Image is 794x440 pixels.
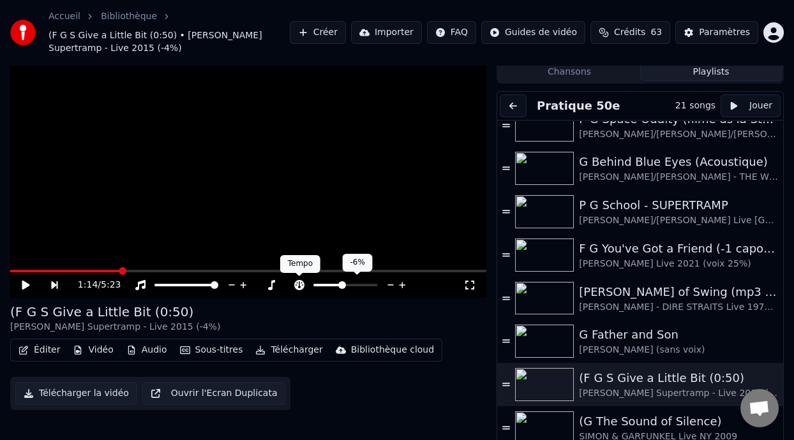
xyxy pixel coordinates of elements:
button: Pratique 50e [532,97,625,115]
div: [PERSON_NAME] Supertramp - Live 2015 (-4%) [10,321,220,334]
span: 1:14 [78,279,98,291]
div: F G You've Got a Friend (-1 capo 1) [579,240,778,258]
button: Crédits63 [590,21,670,44]
button: Importer [351,21,422,44]
div: [PERSON_NAME] - DIRE STRAITS Live 1978 (-10% pratique) [579,301,778,314]
div: [PERSON_NAME] (sans voix) [579,344,778,356]
div: Tempo [280,255,320,273]
div: / [78,279,109,291]
div: [PERSON_NAME]/[PERSON_NAME]/[PERSON_NAME] (Version de [PERSON_NAME]) voix 30% [579,128,778,141]
span: 5:23 [101,279,121,291]
button: Créer [290,21,346,44]
div: 21 songs [675,99,715,112]
div: [PERSON_NAME]/[PERSON_NAME] - THE WHO Live [GEOGRAPHIC_DATA][PERSON_NAME] 2022 (sans voix) [579,171,778,184]
a: Accueil [49,10,80,23]
div: [PERSON_NAME]/[PERSON_NAME] Live [GEOGRAPHIC_DATA] (-5% voix 30%) [579,214,778,227]
button: Paramètres [675,21,758,44]
span: (F G S Give a Little Bit (0:50) • [PERSON_NAME] Supertramp - Live 2015 (-4%) [49,29,290,55]
button: FAQ [427,21,476,44]
button: Vidéo [68,341,118,359]
nav: breadcrumb [49,10,290,55]
span: Crédits [614,26,645,39]
img: youka [10,20,36,45]
span: 63 [650,26,662,39]
div: Bibliothèque cloud [351,344,434,356]
div: (F G S Give a Little Bit (0:50) [10,303,220,321]
button: Chansons [498,62,640,81]
div: Paramètres [699,26,750,39]
button: Sous-titres [175,341,248,359]
div: G Behind Blue Eyes (Acoustique) [579,153,778,171]
button: Playlists [640,62,782,81]
div: [PERSON_NAME] Live 2021 (voix 25%) [579,258,778,270]
div: Ouvrir le chat [740,389,779,427]
div: P G School - SUPERTRAMP [579,196,778,214]
div: -6% [342,254,372,272]
div: [PERSON_NAME] Supertramp - Live 2015 (-4%) [579,387,778,400]
button: Ouvrir l'Ecran Duplicata [142,382,286,405]
div: (F G S Give a Little Bit (0:50) [579,369,778,387]
div: G Father and Son [579,326,778,344]
button: Guides de vidéo [481,21,585,44]
button: Jouer [721,94,781,117]
div: (G The Sound of Silence) [579,413,778,430]
a: Bibliothèque [101,10,157,23]
button: Éditer [13,341,65,359]
button: Audio [121,341,172,359]
div: [PERSON_NAME] of Swing (mp3 sans voix ni guitares à TESTER) [579,283,778,301]
button: Télécharger [250,341,327,359]
button: Télécharger la vidéo [15,382,137,405]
